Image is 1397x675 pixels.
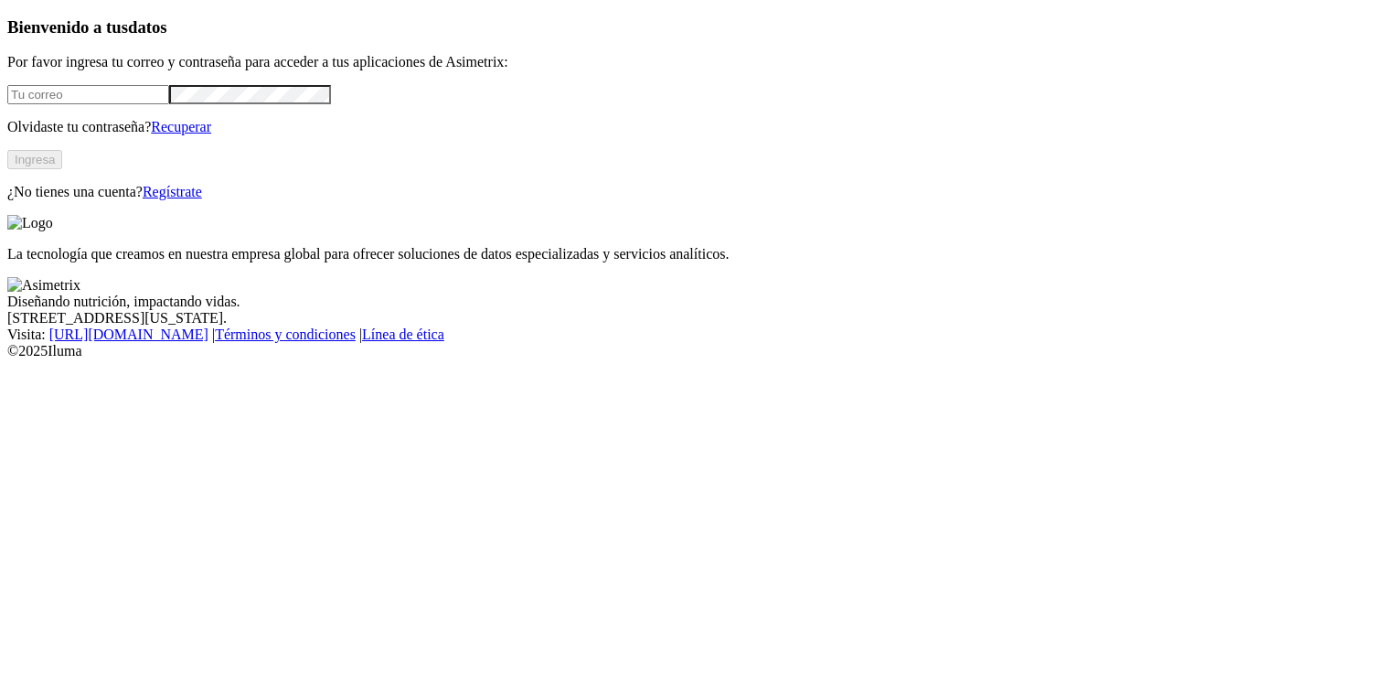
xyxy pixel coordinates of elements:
[151,119,211,134] a: Recuperar
[143,184,202,199] a: Regístrate
[128,17,167,37] span: datos
[7,277,80,294] img: Asimetrix
[7,310,1390,327] div: [STREET_ADDRESS][US_STATE].
[49,327,208,342] a: [URL][DOMAIN_NAME]
[7,17,1390,37] h3: Bienvenido a tus
[7,294,1390,310] div: Diseñando nutrición, impactando vidas.
[7,150,62,169] button: Ingresa
[7,54,1390,70] p: Por favor ingresa tu correo y contraseña para acceder a tus aplicaciones de Asimetrix:
[7,85,169,104] input: Tu correo
[7,327,1390,343] div: Visita : | |
[7,246,1390,262] p: La tecnología que creamos en nuestra empresa global para ofrecer soluciones de datos especializad...
[362,327,444,342] a: Línea de ética
[215,327,356,342] a: Términos y condiciones
[7,343,1390,359] div: © 2025 Iluma
[7,184,1390,200] p: ¿No tienes una cuenta?
[7,119,1390,135] p: Olvidaste tu contraseña?
[7,215,53,231] img: Logo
